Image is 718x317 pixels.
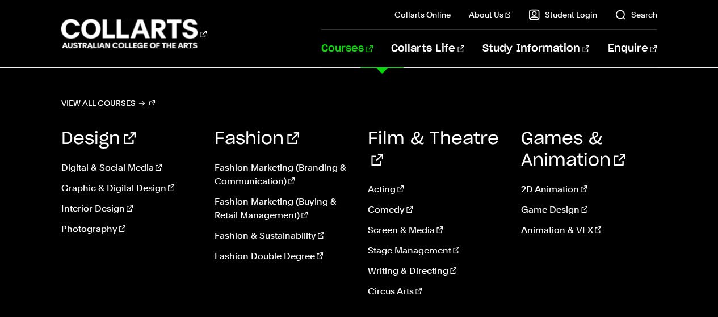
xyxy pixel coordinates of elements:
a: Games & Animation [520,130,625,169]
a: Fashion Marketing (Buying & Retail Management) [215,195,351,222]
a: Acting [368,183,504,196]
div: Go to homepage [61,18,207,50]
a: Study Information [482,30,589,67]
a: Design [61,130,136,147]
a: Enquire [607,30,657,67]
a: Circus Arts [368,285,504,298]
a: Collarts Online [394,9,451,20]
a: Game Design [520,203,657,217]
a: Fashion [215,130,299,147]
a: Comedy [368,203,504,217]
a: Digital & Social Media [61,161,198,175]
a: Animation & VFX [520,223,657,237]
a: Search [615,9,657,20]
a: 2D Animation [520,183,657,196]
a: Courses [321,30,373,67]
a: Stage Management [368,244,504,257]
a: Collarts Life [391,30,464,67]
a: Writing & Directing [368,264,504,278]
a: Photography [61,222,198,236]
a: Interior Design [61,202,198,215]
a: Fashion Marketing (Branding & Communication) [215,161,351,188]
a: Fashion Double Degree [215,250,351,263]
a: Student Login [528,9,597,20]
a: About Us [469,9,511,20]
a: Film & Theatre [368,130,499,169]
a: Graphic & Digital Design [61,181,198,195]
a: View all courses [61,95,156,111]
a: Screen & Media [368,223,504,237]
a: Fashion & Sustainability [215,229,351,243]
